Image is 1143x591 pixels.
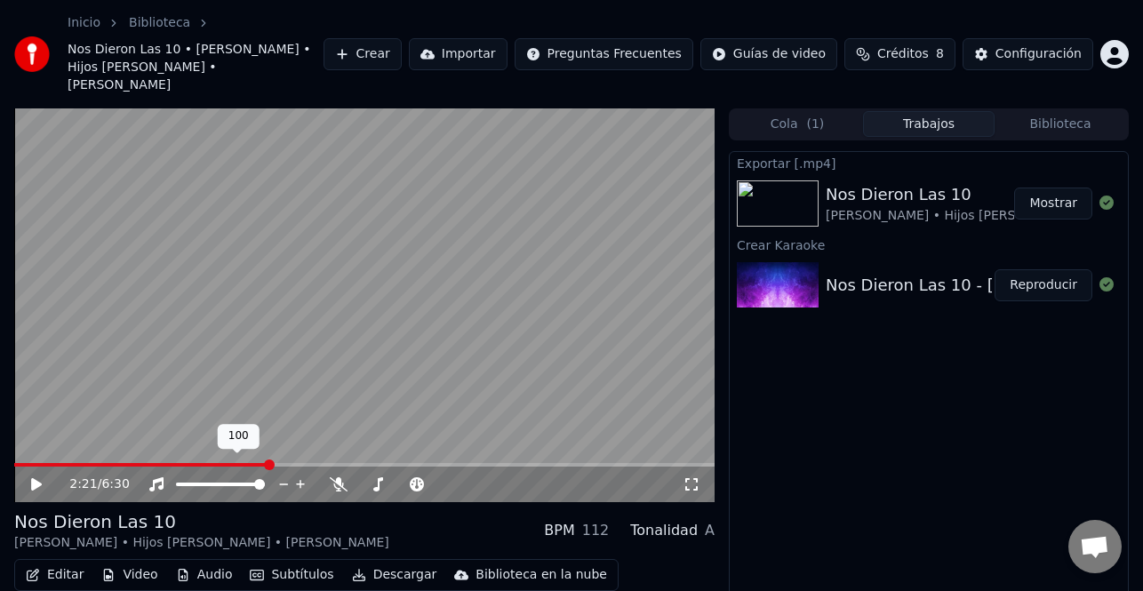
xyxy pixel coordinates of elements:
[324,38,402,70] button: Crear
[129,14,190,32] a: Biblioteca
[243,563,340,587] button: Subtítulos
[169,563,240,587] button: Audio
[630,520,698,541] div: Tonalidad
[730,234,1128,255] div: Crear Karaoke
[731,111,863,137] button: Cola
[806,116,824,133] span: ( 1 )
[218,424,260,449] div: 100
[936,45,944,63] span: 8
[844,38,955,70] button: Créditos8
[877,45,929,63] span: Créditos
[476,566,607,584] div: Biblioteca en la nube
[1068,520,1122,573] a: Chat abierto
[995,45,1082,63] div: Configuración
[544,520,574,541] div: BPM
[995,269,1092,301] button: Reproducir
[14,509,389,534] div: Nos Dieron Las 10
[700,38,837,70] button: Guías de video
[345,563,444,587] button: Descargar
[582,520,610,541] div: 112
[409,38,508,70] button: Importar
[995,111,1126,137] button: Biblioteca
[1014,188,1092,220] button: Mostrar
[68,14,100,32] a: Inicio
[101,475,129,493] span: 6:30
[14,36,50,72] img: youka
[863,111,995,137] button: Trabajos
[705,520,715,541] div: A
[69,475,112,493] div: /
[19,563,91,587] button: Editar
[515,38,693,70] button: Preguntas Frecuentes
[68,41,324,94] span: Nos Dieron Las 10 • [PERSON_NAME] • Hijos [PERSON_NAME] • [PERSON_NAME]
[94,563,164,587] button: Video
[14,534,389,552] div: [PERSON_NAME] • Hijos [PERSON_NAME] • [PERSON_NAME]
[963,38,1093,70] button: Configuración
[68,14,324,94] nav: breadcrumb
[69,475,97,493] span: 2:21
[730,152,1128,173] div: Exportar [.mp4]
